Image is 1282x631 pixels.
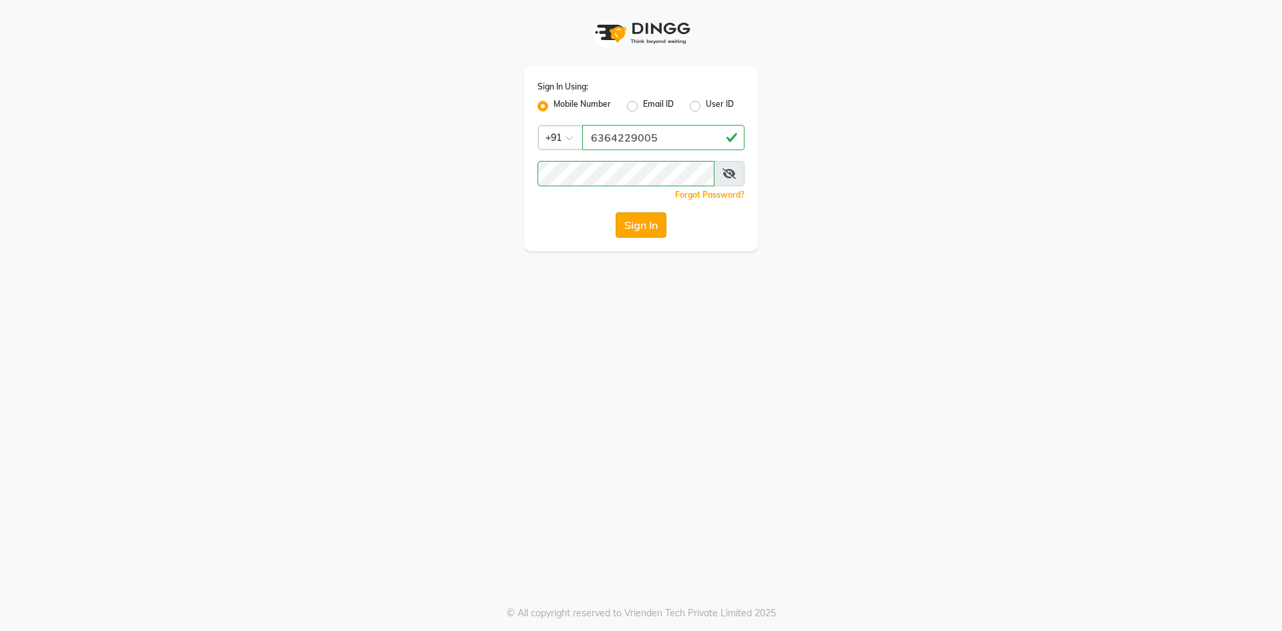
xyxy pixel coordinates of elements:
a: Forgot Password? [675,190,744,200]
img: logo1.svg [588,13,694,53]
button: Sign In [616,212,666,238]
label: Sign In Using: [538,81,588,93]
label: Mobile Number [554,98,611,114]
label: User ID [706,98,734,114]
input: Username [538,161,714,186]
label: Email ID [643,98,674,114]
input: Username [582,125,744,150]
